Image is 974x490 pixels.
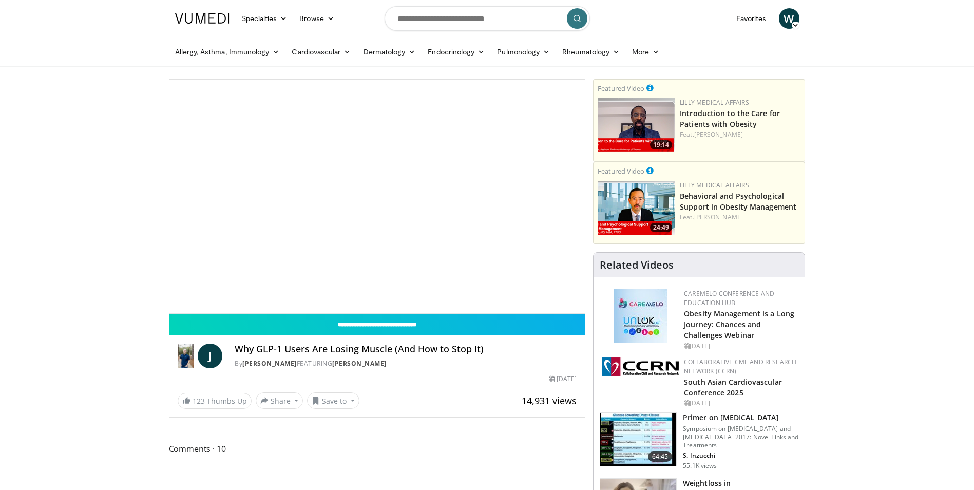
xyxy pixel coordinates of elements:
a: 19:14 [598,98,675,152]
a: Behavioral and Psychological Support in Obesity Management [680,191,796,212]
small: Featured Video [598,84,644,93]
a: [PERSON_NAME] [242,359,297,368]
a: 64:45 Primer on [MEDICAL_DATA] Symposium on [MEDICAL_DATA] and [MEDICAL_DATA] 2017: Novel Links a... [600,412,798,470]
video-js: Video Player [169,80,585,314]
h3: Primer on [MEDICAL_DATA] [683,412,798,423]
a: CaReMeLO Conference and Education Hub [684,289,774,307]
p: 55.1K views [683,462,717,470]
span: 14,931 views [522,394,577,407]
span: 64:45 [648,451,673,462]
span: 19:14 [650,140,672,149]
a: Collaborative CME and Research Network (CCRN) [684,357,796,375]
a: Browse [293,8,340,29]
a: More [626,42,665,62]
div: Feat. [680,130,800,139]
a: Lilly Medical Affairs [680,181,749,190]
a: Obesity Management is a Long Journey: Chances and Challenges Webinar [684,309,794,340]
img: VuMedi Logo [175,13,230,24]
p: S. Inzucchi [683,451,798,460]
a: [PERSON_NAME] [694,130,743,139]
p: Symposium on [MEDICAL_DATA] and [MEDICAL_DATA] 2017: Novel Links and Treatments [683,425,798,449]
a: 123 Thumbs Up [178,393,252,409]
a: Favorites [730,8,773,29]
img: acc2e291-ced4-4dd5-b17b-d06994da28f3.png.150x105_q85_crop-smart_upscale.png [598,98,675,152]
img: a04ee3ba-8487-4636-b0fb-5e8d268f3737.png.150x105_q85_autocrop_double_scale_upscale_version-0.2.png [602,357,679,376]
div: [DATE] [549,374,577,384]
span: 123 [193,396,205,406]
button: Share [256,392,303,409]
a: Dermatology [357,42,422,62]
a: Endocrinology [422,42,491,62]
a: Introduction to the Care for Patients with Obesity [680,108,780,129]
span: Comments 10 [169,442,586,456]
img: 45df64a9-a6de-482c-8a90-ada250f7980c.png.150x105_q85_autocrop_double_scale_upscale_version-0.2.jpg [614,289,667,343]
a: Pulmonology [491,42,556,62]
div: [DATE] [684,342,796,351]
button: Save to [307,392,359,409]
div: [DATE] [684,399,796,408]
img: Dr. Jordan Rennicke [178,344,194,368]
div: By FEATURING [235,359,577,368]
a: South Asian Cardiovascular Conference 2025 [684,377,782,398]
div: Feat. [680,213,800,222]
a: 24:49 [598,181,675,235]
span: 24:49 [650,223,672,232]
h4: Related Videos [600,259,674,271]
a: Lilly Medical Affairs [680,98,749,107]
img: 022d2313-3eaa-4549-99ac-ae6801cd1fdc.150x105_q85_crop-smart_upscale.jpg [600,413,676,466]
h4: Why GLP-1 Users Are Losing Muscle (And How to Stop It) [235,344,577,355]
a: Rheumatology [556,42,626,62]
input: Search topics, interventions [385,6,590,31]
a: J [198,344,222,368]
a: [PERSON_NAME] [694,213,743,221]
a: Cardiovascular [285,42,357,62]
a: Allergy, Asthma, Immunology [169,42,286,62]
small: Featured Video [598,166,644,176]
img: ba3304f6-7838-4e41-9c0f-2e31ebde6754.png.150x105_q85_crop-smart_upscale.png [598,181,675,235]
a: Specialties [236,8,294,29]
a: [PERSON_NAME] [332,359,387,368]
a: W [779,8,799,29]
